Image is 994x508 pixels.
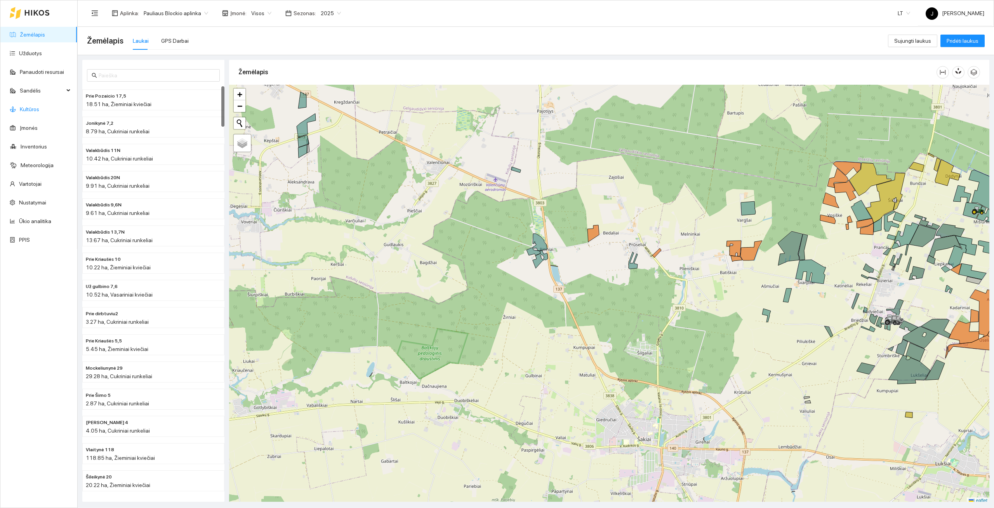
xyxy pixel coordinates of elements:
[285,10,292,16] span: calendar
[86,283,118,290] span: Už gulbino 7,6
[969,498,987,503] a: Leaflet
[86,120,113,127] span: Jonikynė 7,2
[112,10,118,16] span: layout
[86,310,118,318] span: Prie dirbtuviu2
[894,37,931,45] span: Sujungti laukus
[86,346,148,352] span: 5.45 ha, Žieminiai kviečiai
[86,319,149,325] span: 3.27 ha, Cukriniai runkeliai
[20,125,38,131] a: Įmonės
[86,428,150,434] span: 4.05 ha, Cukriniai runkeliai
[87,5,103,21] button: menu-fold
[86,365,123,372] span: Mockeliunynė 29
[251,7,271,19] span: Visos
[21,143,47,150] a: Inventorius
[19,181,42,187] a: Vartotojai
[86,210,149,216] span: 9.61 ha, Cukriniai runkeliai
[237,89,242,99] span: +
[86,128,149,134] span: 8.79 ha, Cukriniai runkeliai
[947,37,978,45] span: Pridėti laukus
[86,256,121,263] span: Prie Kriaušės 10
[86,455,155,461] span: 118.85 ha, Žieminiai kviečiai
[91,10,98,17] span: menu-fold
[19,218,51,224] a: Ūkio analitika
[937,69,949,75] span: column-width
[99,71,215,80] input: Paieška
[92,73,97,78] span: search
[86,400,149,407] span: 2.87 ha, Cukriniai runkeliai
[931,7,933,20] span: J
[87,35,123,47] span: Žemėlapis
[940,38,985,44] a: Pridėti laukus
[234,89,245,100] a: Zoom in
[230,9,247,17] span: Įmonė :
[86,373,152,379] span: 29.28 ha, Cukriniai runkeliai
[86,155,153,162] span: 10.42 ha, Cukriniai runkeliai
[86,446,114,454] span: Vlaitynė 118
[86,337,122,345] span: Prie Kriaušės 5,5
[20,69,64,75] a: Panaudoti resursai
[237,101,242,111] span: −
[937,66,949,79] button: column-width
[19,199,46,206] a: Nustatymai
[86,264,151,271] span: 10.22 ha, Žieminiai kviečiai
[898,7,910,19] span: LT
[926,10,984,16] span: [PERSON_NAME]
[86,237,153,243] span: 13.67 ha, Cukriniai runkeliai
[86,473,112,481] span: Šileikynė 20
[86,147,120,154] span: Valakbūdis 11N
[940,35,985,47] button: Pridėti laukus
[294,9,316,17] span: Sezonas :
[120,9,139,17] span: Aplinka :
[86,419,128,426] span: Prie Sandėlio 4
[144,7,208,19] span: Pauliaus Blockio aplinka
[20,83,64,98] span: Sandėlis
[86,101,151,107] span: 18.51 ha, Žieminiai kviečiai
[86,93,126,100] span: Prie Pozaicio 17,5
[86,201,122,209] span: Valakbūdis 9,6N
[19,50,42,56] a: Užduotys
[238,61,937,83] div: Žemėlapis
[20,106,39,112] a: Kultūros
[234,100,245,112] a: Zoom out
[86,392,111,399] span: Prie Šimo 5
[888,38,937,44] a: Sujungti laukus
[86,183,149,189] span: 9.91 ha, Cukriniai runkeliai
[133,37,149,45] div: Laukai
[888,35,937,47] button: Sujungti laukus
[234,134,251,152] a: Layers
[86,229,125,236] span: Valakbūdis 13,7N
[86,292,153,298] span: 10.52 ha, Vasariniai kviečiai
[86,174,120,182] span: Valakbūdis 20N
[161,37,189,45] div: GPS Darbai
[234,117,245,129] button: Initiate a new search
[321,7,341,19] span: 2025
[222,10,228,16] span: shop
[20,31,45,38] a: Žemėlapis
[86,482,150,488] span: 20.22 ha, Žieminiai kviečiai
[21,162,54,168] a: Meteorologija
[19,237,30,243] a: PPIS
